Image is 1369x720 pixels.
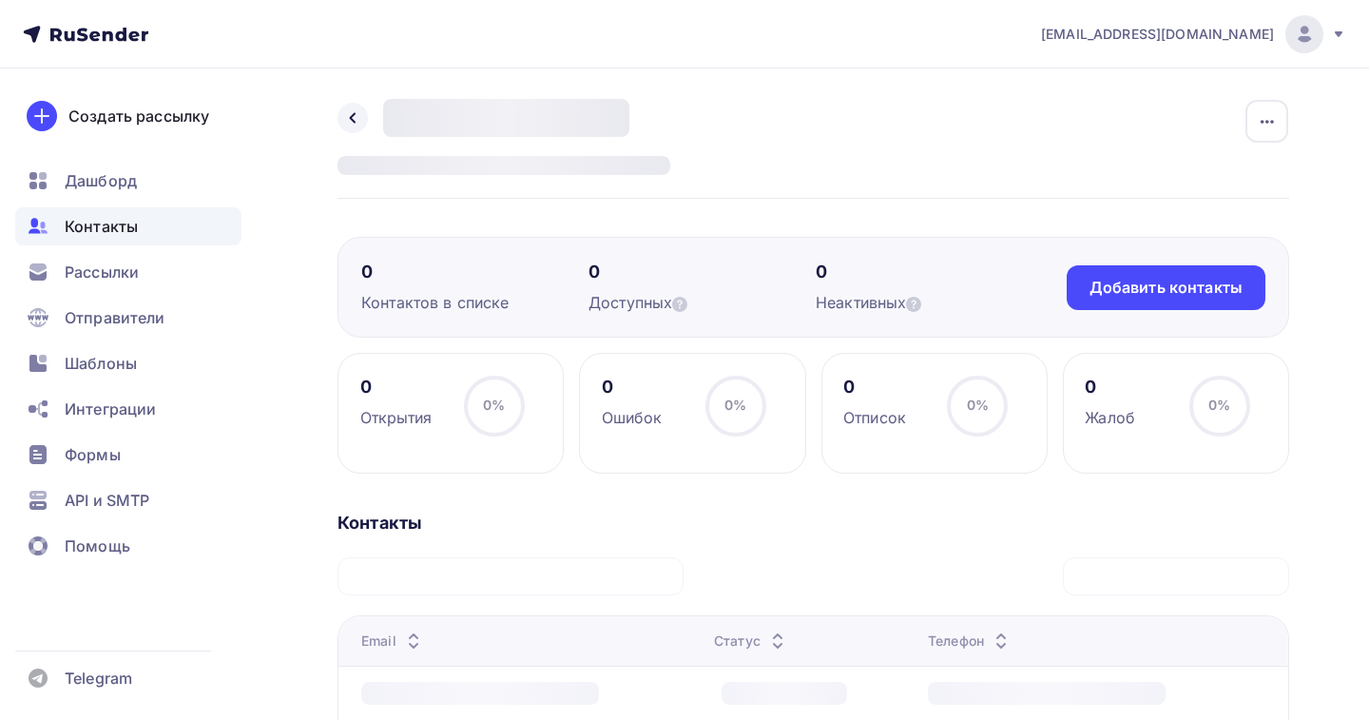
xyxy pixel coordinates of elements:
div: Доступных [588,291,816,314]
a: Формы [15,436,241,474]
span: Шаблоны [65,352,137,375]
div: 0 [816,261,1043,283]
a: Шаблоны [15,344,241,382]
span: Помощь [65,535,130,557]
a: Контакты [15,207,241,245]
span: Telegram [65,667,132,690]
div: Создать рассылку [68,105,209,127]
a: Рассылки [15,253,241,291]
div: 0 [843,376,906,399]
div: 0 [1085,376,1135,399]
span: 0% [967,397,989,413]
span: Формы [65,443,121,466]
span: Интеграции [65,398,156,420]
span: 0% [1208,397,1230,413]
div: Жалоб [1085,406,1135,429]
div: Отписок [843,406,906,429]
div: Статус [714,632,789,651]
span: Рассылки [65,261,139,283]
div: Добавить контакты [1089,277,1243,299]
span: Отправители [65,306,165,329]
div: Неактивных [816,291,1043,314]
a: [EMAIL_ADDRESS][DOMAIN_NAME] [1041,15,1346,53]
span: 0% [724,397,746,413]
div: Контакты [337,512,1289,535]
div: Email [361,632,425,651]
div: Телефон [928,632,1012,651]
div: Открытия [360,406,433,429]
span: API и SMTP [65,489,149,512]
span: Дашборд [65,169,137,192]
div: 0 [361,261,588,283]
div: 0 [588,261,816,283]
span: Контакты [65,215,138,238]
div: 0 [602,376,663,399]
span: 0% [483,397,505,413]
a: Отправители [15,299,241,337]
div: Контактов в списке [361,291,588,314]
div: 0 [360,376,433,399]
span: [EMAIL_ADDRESS][DOMAIN_NAME] [1041,25,1274,44]
a: Дашборд [15,162,241,200]
div: Ошибок [602,406,663,429]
